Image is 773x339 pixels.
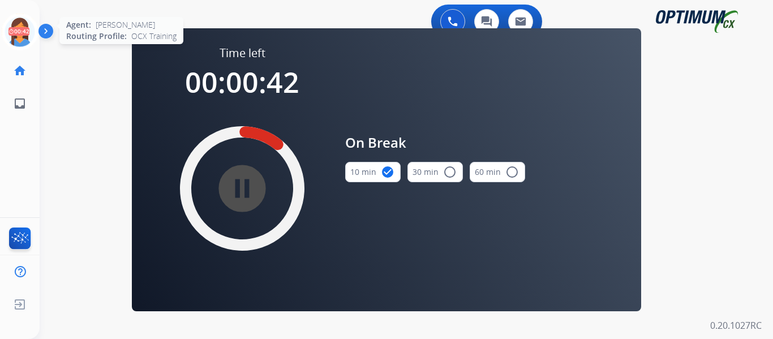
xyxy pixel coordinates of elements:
[710,319,762,332] p: 0.20.1027RC
[96,19,155,31] span: [PERSON_NAME]
[470,162,525,182] button: 60 min
[443,165,457,179] mat-icon: radio_button_unchecked
[185,63,299,101] span: 00:00:42
[66,31,127,42] span: Routing Profile:
[13,64,27,78] mat-icon: home
[345,162,401,182] button: 10 min
[235,182,249,195] mat-icon: pause_circle_filled
[13,97,27,110] mat-icon: inbox
[381,165,394,179] mat-icon: check_circle
[345,132,525,153] span: On Break
[66,19,91,31] span: Agent:
[407,162,463,182] button: 30 min
[505,165,519,179] mat-icon: radio_button_unchecked
[220,45,265,61] span: Time left
[131,31,177,42] span: OCX Training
